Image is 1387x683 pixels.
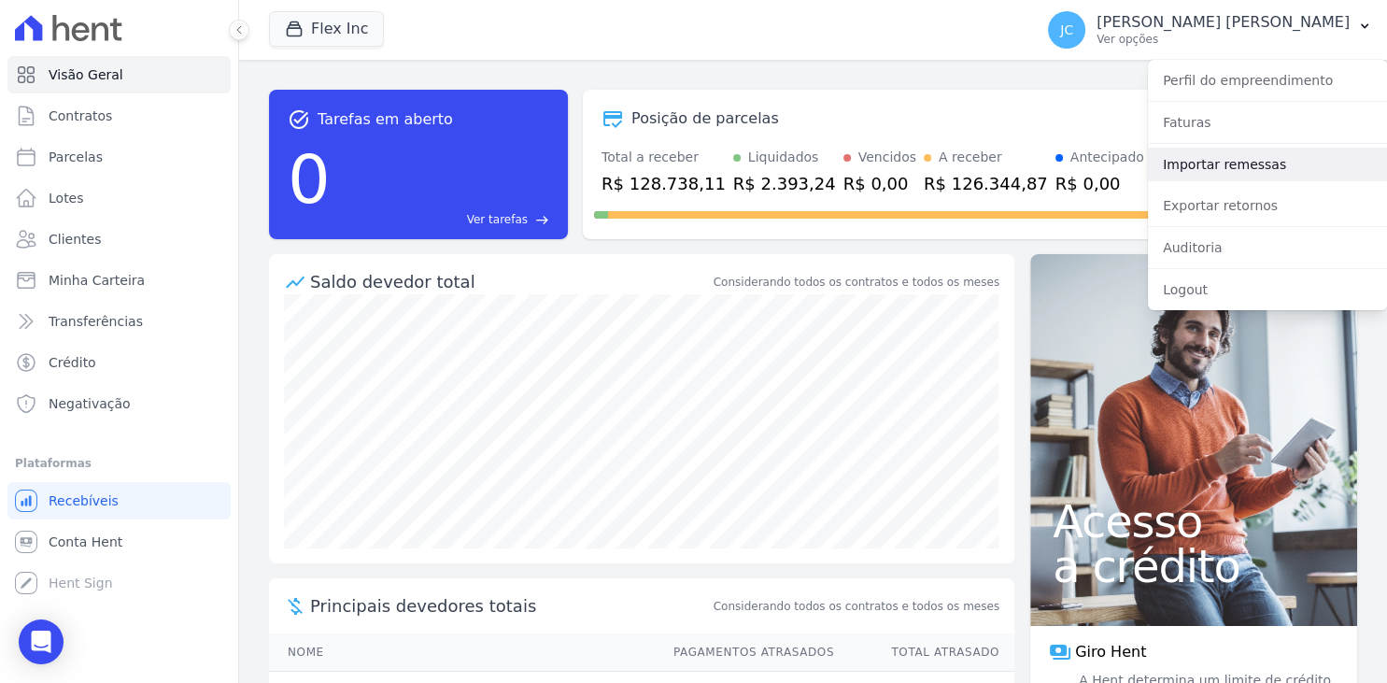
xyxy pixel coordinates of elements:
div: Vencidos [858,148,916,167]
div: R$ 0,00 [843,171,916,196]
div: 0 [288,131,331,228]
span: Minha Carteira [49,271,145,290]
div: Liquidados [748,148,819,167]
span: JC [1060,23,1073,36]
a: Importar remessas [1148,148,1387,181]
p: Ver opções [1097,32,1350,47]
th: Nome [269,633,656,672]
a: Visão Geral [7,56,231,93]
a: Contratos [7,97,231,135]
a: Exportar retornos [1148,189,1387,222]
span: Considerando todos os contratos e todos os meses [714,598,999,615]
a: Ver tarefas east [338,211,549,228]
th: Pagamentos Atrasados [656,633,835,672]
button: Flex Inc [269,11,384,47]
div: Saldo devedor total [310,269,710,294]
div: R$ 128.738,11 [602,171,726,196]
a: Faturas [1148,106,1387,139]
div: Posição de parcelas [631,107,779,130]
div: Plataformas [15,452,223,475]
a: Lotes [7,179,231,217]
a: Perfil do empreendimento [1148,64,1387,97]
span: Tarefas em aberto [318,108,453,131]
div: Open Intercom Messenger [19,619,64,664]
span: task_alt [288,108,310,131]
span: Transferências [49,312,143,331]
a: Parcelas [7,138,231,176]
span: Principais devedores totais [310,593,710,619]
div: Total a receber [602,148,726,167]
span: Crédito [49,353,96,372]
a: Minha Carteira [7,262,231,299]
div: R$ 126.344,87 [924,171,1048,196]
span: Clientes [49,230,101,249]
a: Clientes [7,221,231,258]
a: Recebíveis [7,482,231,519]
span: Recebíveis [49,491,119,510]
a: Conta Hent [7,523,231,561]
div: Considerando todos os contratos e todos os meses [714,274,999,291]
span: Giro Hent [1075,641,1146,663]
a: Transferências [7,303,231,340]
p: [PERSON_NAME] [PERSON_NAME] [1097,13,1350,32]
a: Logout [1148,273,1387,306]
a: Negativação [7,385,231,422]
div: Antecipado [1070,148,1144,167]
span: a crédito [1053,544,1335,589]
a: Crédito [7,344,231,381]
span: Parcelas [49,148,103,166]
a: Auditoria [1148,231,1387,264]
div: A receber [939,148,1002,167]
span: Lotes [49,189,84,207]
span: Conta Hent [49,533,122,551]
span: Negativação [49,394,131,413]
div: R$ 2.393,24 [733,171,836,196]
span: Ver tarefas [467,211,528,228]
div: R$ 0,00 [1055,171,1144,196]
span: Contratos [49,107,112,125]
button: JC [PERSON_NAME] [PERSON_NAME] Ver opções [1033,4,1387,56]
span: Visão Geral [49,65,123,84]
th: Total Atrasado [835,633,1014,672]
span: east [535,213,549,227]
span: Acesso [1053,499,1335,544]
